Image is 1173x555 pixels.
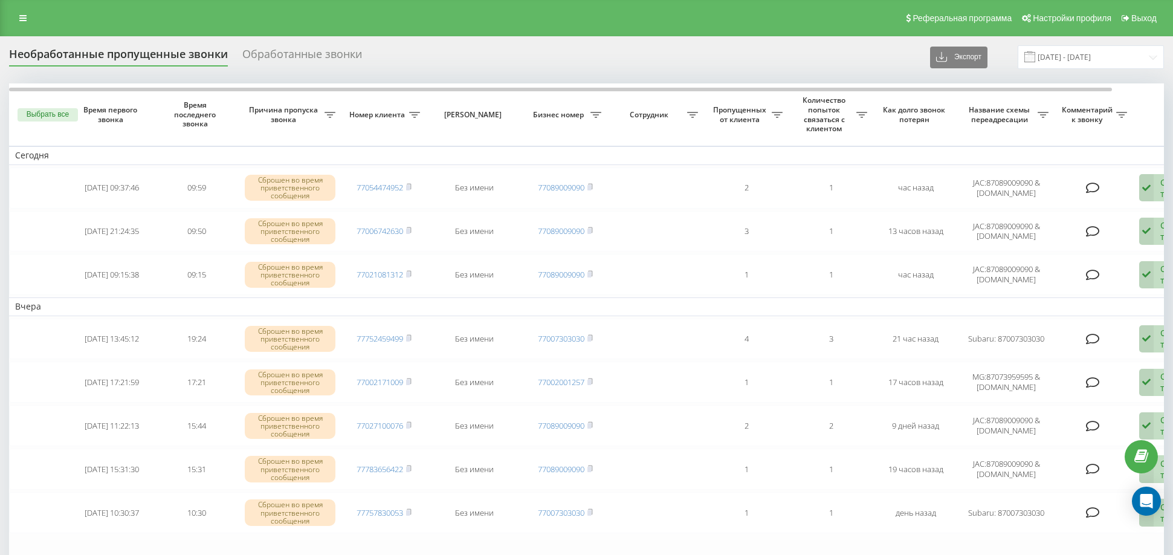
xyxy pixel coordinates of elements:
[9,48,228,67] div: Необработанные пропущенные звонки
[873,449,958,490] td: 19 часов назад
[242,48,362,67] div: Обработанные звонки
[426,492,523,533] td: Без имени
[154,211,239,252] td: 09:50
[704,319,789,360] td: 4
[873,319,958,360] td: 21 час назад
[538,333,584,344] a: 77007303030
[538,182,584,193] a: 77089009090
[704,362,789,403] td: 1
[357,333,403,344] a: 77752459499
[538,269,584,280] a: 77089009090
[245,175,335,201] div: Сброшен во время приветственного сообщения
[426,362,523,403] td: Без имени
[357,226,403,236] a: 77006742630
[538,420,584,431] a: 77089009090
[958,449,1055,490] td: JAC:87089009090 & [DOMAIN_NAME]
[789,211,873,252] td: 1
[245,218,335,245] div: Сброшен во время приветственного сообщения
[873,254,958,295] td: час назад
[426,405,523,446] td: Без имени
[958,254,1055,295] td: JAC:87089009090 & [DOMAIN_NAME]
[245,326,335,352] div: Сброшен во время приветственного сообщения
[789,254,873,295] td: 1
[1132,487,1161,516] div: Open Intercom Messenger
[704,167,789,209] td: 2
[1033,13,1111,23] span: Настройки профиля
[704,405,789,446] td: 2
[789,449,873,490] td: 1
[704,211,789,252] td: 3
[154,492,239,533] td: 10:30
[69,319,154,360] td: [DATE] 13:45:12
[69,254,154,295] td: [DATE] 09:15:38
[154,449,239,490] td: 15:31
[613,110,687,120] span: Сотрудник
[69,211,154,252] td: [DATE] 21:24:35
[357,464,403,475] a: 77783656422
[529,110,590,120] span: Бизнес номер
[958,167,1055,209] td: JAC:87089009090 & [DOMAIN_NAME]
[154,362,239,403] td: 17:21
[964,105,1038,124] span: Название схемы переадресации
[426,449,523,490] td: Без имени
[704,492,789,533] td: 1
[245,262,335,288] div: Сброшен во время приветственного сообщения
[958,211,1055,252] td: JAC:87089009090 & [DOMAIN_NAME]
[426,254,523,295] td: Без имени
[426,319,523,360] td: Без имени
[357,269,403,280] a: 77021081312
[710,105,772,124] span: Пропущенных от клиента
[1061,105,1116,124] span: Комментарий к звонку
[883,105,948,124] span: Как долго звонок потерян
[538,377,584,388] a: 77002001257
[357,182,403,193] a: 77054474952
[930,47,987,68] button: Экспорт
[347,110,409,120] span: Номер клиента
[154,405,239,446] td: 15:44
[789,167,873,209] td: 1
[69,167,154,209] td: [DATE] 09:37:46
[154,254,239,295] td: 09:15
[69,492,154,533] td: [DATE] 10:30:37
[538,464,584,475] a: 77089009090
[873,362,958,403] td: 17 часов назад
[154,167,239,209] td: 09:59
[245,369,335,396] div: Сброшен во время приветственного сообщения
[1131,13,1157,23] span: Выход
[154,319,239,360] td: 19:24
[538,507,584,518] a: 77007303030
[873,211,958,252] td: 13 часов назад
[873,405,958,446] td: 9 дней назад
[18,108,78,122] button: Выбрать все
[426,211,523,252] td: Без имени
[357,377,403,388] a: 77002171009
[789,405,873,446] td: 2
[873,492,958,533] td: день назад
[69,405,154,446] td: [DATE] 11:22:13
[245,456,335,482] div: Сброшен во время приветственного сообщения
[357,507,403,518] a: 77757830053
[789,319,873,360] td: 3
[538,226,584,236] a: 77089009090
[789,492,873,533] td: 1
[436,110,512,120] span: [PERSON_NAME]
[958,492,1055,533] td: Subaru: 87007303030
[704,449,789,490] td: 1
[958,362,1055,403] td: MG:87073959595 & [DOMAIN_NAME]
[357,420,403,431] a: 77027100076
[426,167,523,209] td: Без имени
[79,105,144,124] span: Время первого звонка
[913,13,1012,23] span: Реферальная программа
[245,413,335,440] div: Сброшен во время приветственного сообщения
[958,405,1055,446] td: JAC:87089009090 & [DOMAIN_NAME]
[245,105,325,124] span: Причина пропуска звонка
[704,254,789,295] td: 1
[69,362,154,403] td: [DATE] 17:21:59
[245,499,335,526] div: Сброшен во время приветственного сообщения
[873,167,958,209] td: час назад
[69,449,154,490] td: [DATE] 15:31:30
[164,100,229,129] span: Время последнего звонка
[789,362,873,403] td: 1
[958,319,1055,360] td: Subaru: 87007303030
[795,96,856,133] span: Количество попыток связаться с клиентом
